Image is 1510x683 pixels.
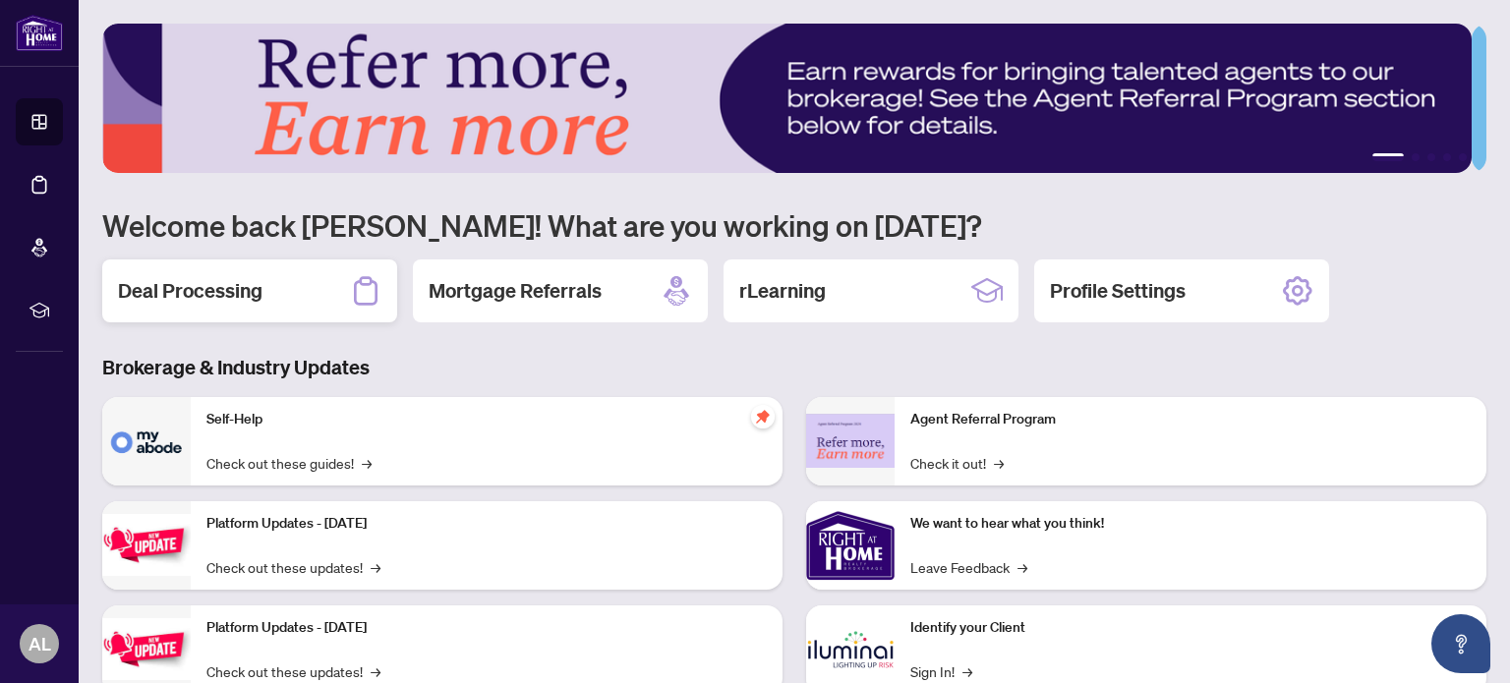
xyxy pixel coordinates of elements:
[206,409,767,430] p: Self-Help
[206,513,767,535] p: Platform Updates - [DATE]
[16,15,63,51] img: logo
[102,514,191,576] img: Platform Updates - July 21, 2025
[206,556,380,578] a: Check out these updates!→
[1443,153,1451,161] button: 4
[1459,153,1467,161] button: 5
[362,452,372,474] span: →
[910,660,972,682] a: Sign In!→
[806,414,895,468] img: Agent Referral Program
[1050,277,1186,305] h2: Profile Settings
[371,556,380,578] span: →
[910,556,1027,578] a: Leave Feedback→
[371,660,380,682] span: →
[910,409,1471,430] p: Agent Referral Program
[102,397,191,485] img: Self-Help
[1431,614,1490,673] button: Open asap
[1412,153,1420,161] button: 2
[102,24,1472,173] img: Slide 0
[1427,153,1435,161] button: 3
[102,618,191,680] img: Platform Updates - July 8, 2025
[206,617,767,639] p: Platform Updates - [DATE]
[1372,153,1404,161] button: 1
[739,277,826,305] h2: rLearning
[102,354,1486,381] h3: Brokerage & Industry Updates
[994,452,1004,474] span: →
[206,660,380,682] a: Check out these updates!→
[206,452,372,474] a: Check out these guides!→
[29,630,51,657] span: AL
[429,277,602,305] h2: Mortgage Referrals
[102,206,1486,244] h1: Welcome back [PERSON_NAME]! What are you working on [DATE]?
[1017,556,1027,578] span: →
[962,660,972,682] span: →
[118,277,262,305] h2: Deal Processing
[806,501,895,590] img: We want to hear what you think!
[910,617,1471,639] p: Identify your Client
[751,405,775,428] span: pushpin
[910,452,1004,474] a: Check it out!→
[910,513,1471,535] p: We want to hear what you think!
